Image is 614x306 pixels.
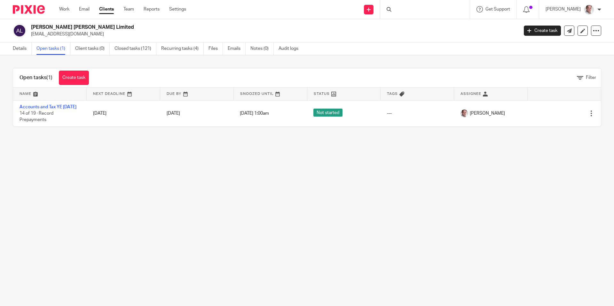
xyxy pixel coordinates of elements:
[13,42,32,55] a: Details
[20,111,53,122] span: 14 of 19 · Record Prepayments
[114,42,156,55] a: Closed tasks (121)
[485,7,510,11] span: Get Support
[75,42,110,55] a: Client tasks (0)
[387,110,448,117] div: ---
[59,6,69,12] a: Work
[586,75,596,80] span: Filter
[240,111,269,116] span: [DATE] 1:00am
[31,31,514,37] p: [EMAIL_ADDRESS][DOMAIN_NAME]
[169,6,186,12] a: Settings
[387,92,398,96] span: Tags
[20,74,52,81] h1: Open tasks
[524,26,561,36] a: Create task
[59,71,89,85] a: Create task
[250,42,274,55] a: Notes (0)
[79,6,90,12] a: Email
[460,110,468,117] img: Munro%20Partners-3202.jpg
[87,100,160,126] td: [DATE]
[470,110,505,117] span: [PERSON_NAME]
[13,5,45,14] img: Pixie
[228,42,246,55] a: Emails
[123,6,134,12] a: Team
[36,42,70,55] a: Open tasks (1)
[13,24,26,37] img: svg%3E
[314,92,330,96] span: Status
[31,24,418,31] h2: [PERSON_NAME] [PERSON_NAME] Limited
[546,6,581,12] p: [PERSON_NAME]
[240,92,274,96] span: Snoozed Until
[144,6,160,12] a: Reports
[209,42,223,55] a: Files
[99,6,114,12] a: Clients
[46,75,52,80] span: (1)
[167,111,180,116] span: [DATE]
[161,42,204,55] a: Recurring tasks (4)
[313,109,342,117] span: Not started
[584,4,594,15] img: Munro%20Partners-3202.jpg
[279,42,303,55] a: Audit logs
[20,105,76,109] a: Accounts and Tax YE [DATE]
